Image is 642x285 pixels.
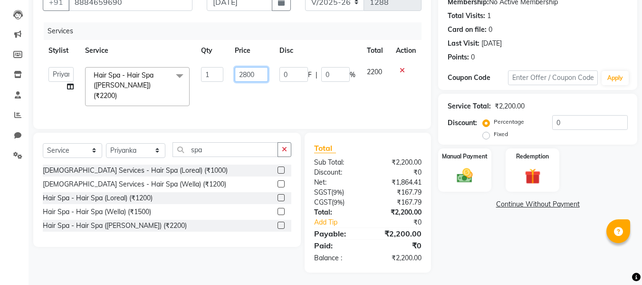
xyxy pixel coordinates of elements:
th: Total [361,40,390,61]
th: Action [390,40,422,61]
div: [DEMOGRAPHIC_DATA] Services - Hair Spa (Loreal) (₹1000) [43,166,228,176]
div: Balance : [307,253,368,263]
div: Payable: [307,228,368,239]
span: Total [314,143,336,153]
a: x [117,91,121,100]
span: % [350,70,355,80]
th: Disc [274,40,361,61]
span: 2200 [367,68,382,76]
div: Discount: [307,167,368,177]
th: Stylist [43,40,79,61]
div: ₹167.79 [368,187,429,197]
div: Total Visits: [448,11,485,21]
div: ₹0 [378,217,429,227]
div: Paid: [307,240,368,251]
label: Fixed [494,130,508,138]
div: 1 [487,11,491,21]
div: Discount: [448,118,477,128]
div: ₹2,200.00 [368,253,429,263]
div: 0 [471,52,475,62]
a: Add Tip [307,217,378,227]
span: | [316,70,317,80]
div: ₹2,200.00 [368,157,429,167]
input: Enter Offer / Coupon Code [508,70,598,85]
div: ₹0 [368,167,429,177]
span: CGST [314,198,332,206]
div: Coupon Code [448,73,508,83]
div: Services [44,22,429,40]
div: Hair Spa - Hair Spa (Wella) (₹1500) [43,207,151,217]
div: Net: [307,177,368,187]
span: 9% [334,198,343,206]
div: ₹167.79 [368,197,429,207]
label: Redemption [516,152,549,161]
div: 0 [489,25,492,35]
div: Card on file: [448,25,487,35]
div: Points: [448,52,469,62]
button: Apply [602,71,629,85]
div: Total: [307,207,368,217]
div: ( ) [307,187,368,197]
div: Sub Total: [307,157,368,167]
div: Service Total: [448,101,491,111]
th: Price [229,40,273,61]
div: ₹0 [368,240,429,251]
img: _gift.svg [520,167,546,186]
div: ₹2,200.00 [368,228,429,239]
div: Hair Spa - Hair Spa ([PERSON_NAME]) (₹2200) [43,221,187,231]
img: _cash.svg [452,167,478,185]
a: Continue Without Payment [440,199,635,209]
span: SGST [314,188,331,197]
input: Search or Scan [172,142,278,157]
div: [DEMOGRAPHIC_DATA] Services - Hair Spa (Wella) (₹1200) [43,179,226,189]
div: Last Visit: [448,39,479,49]
div: ₹2,200.00 [368,207,429,217]
div: Hair Spa - Hair Spa (Loreal) (₹1200) [43,193,153,203]
span: Hair Spa - Hair Spa ([PERSON_NAME]) (₹2200) [94,71,153,100]
span: F [308,70,312,80]
div: ₹1,864.41 [368,177,429,187]
div: ₹2,200.00 [495,101,525,111]
label: Percentage [494,118,524,126]
th: Qty [195,40,230,61]
label: Manual Payment [442,152,488,161]
span: 9% [333,188,342,196]
th: Service [79,40,195,61]
div: ( ) [307,197,368,207]
div: [DATE] [481,39,502,49]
